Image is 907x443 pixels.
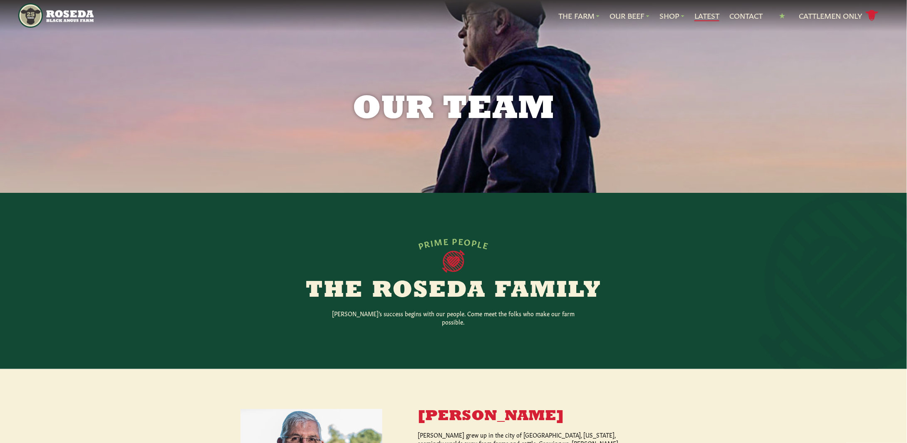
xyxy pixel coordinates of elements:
[458,236,464,246] span: E
[610,10,649,21] a: Our Beef
[434,236,444,246] span: M
[423,239,431,249] span: R
[477,239,484,249] span: L
[471,237,478,247] span: P
[418,409,631,424] h3: [PERSON_NAME]
[294,279,613,303] h2: The Roseda Family
[729,10,763,21] a: Contact
[443,236,449,246] span: E
[417,236,491,250] div: PRIME PEOPLE
[417,240,425,250] span: P
[558,10,600,21] a: The Farm
[430,238,435,247] span: I
[482,240,490,250] span: E
[452,236,458,245] span: P
[240,93,667,126] h1: Our Team
[799,8,879,23] a: Cattlemen Only
[659,10,684,21] a: Shop
[694,10,719,21] a: Latest
[463,236,472,246] span: O
[18,3,94,28] img: https://roseda.com/wp-content/uploads/2021/05/roseda-25-header.png
[320,309,587,326] p: [PERSON_NAME]’s success begins with our people. Come meet the folks who make our farm possible.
